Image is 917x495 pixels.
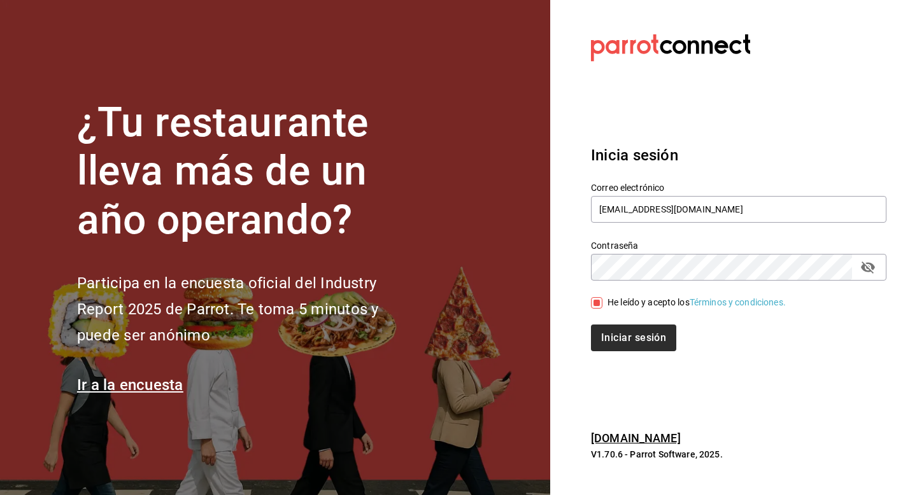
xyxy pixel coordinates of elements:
div: He leído y acepto los [608,296,786,309]
a: [DOMAIN_NAME] [591,431,681,445]
label: Contraseña [591,241,886,249]
button: passwordField [857,256,879,278]
a: Términos y condiciones. [690,297,786,307]
p: V1.70.6 - Parrot Software, 2025. [591,448,886,461]
input: Ingresa tu correo electrónico [591,196,886,223]
h2: Participa en la encuesta oficial del Industry Report 2025 de Parrot. Te toma 5 minutos y puede se... [77,270,421,348]
label: Correo electrónico [591,183,886,192]
h3: Inicia sesión [591,144,886,167]
button: Iniciar sesión [591,324,676,351]
h1: ¿Tu restaurante lleva más de un año operando? [77,99,421,245]
a: Ir a la encuesta [77,376,183,394]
